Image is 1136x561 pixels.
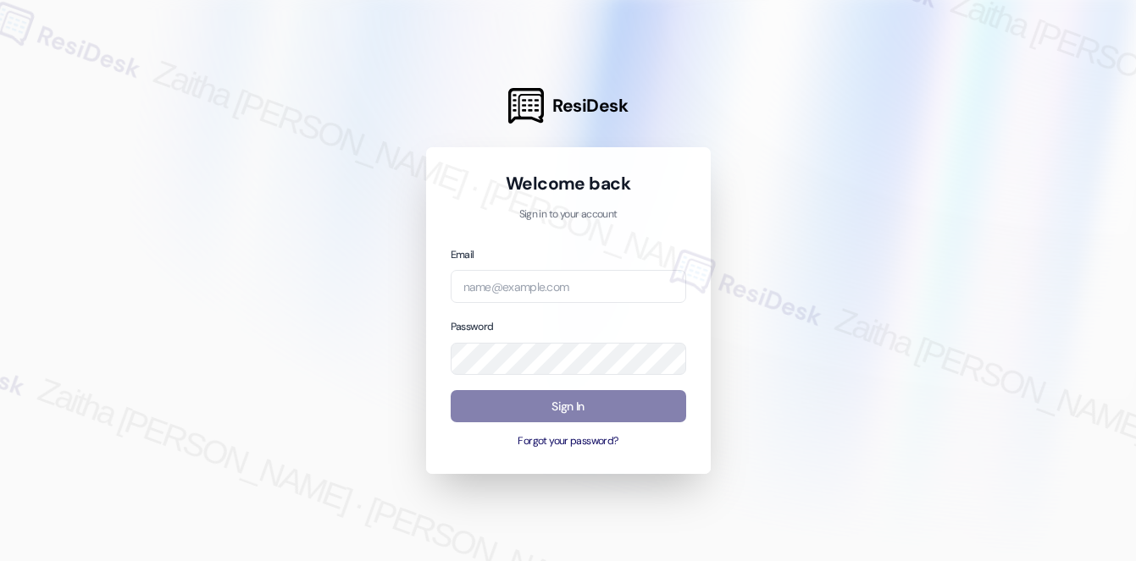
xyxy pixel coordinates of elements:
img: ResiDesk Logo [508,88,544,124]
span: ResiDesk [552,94,628,118]
label: Email [451,248,474,261]
p: Sign in to your account [451,207,686,223]
button: Forgot your password? [451,434,686,449]
label: Password [451,320,494,333]
input: name@example.com [451,270,686,303]
button: Sign In [451,390,686,423]
h1: Welcome back [451,172,686,195]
